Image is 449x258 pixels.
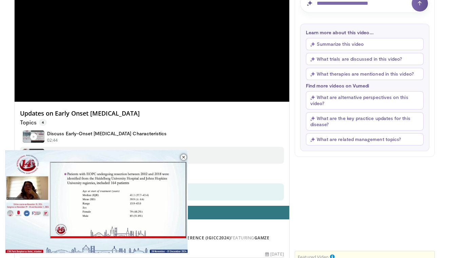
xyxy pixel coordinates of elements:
h4: Discuss Early-Onset [MEDICAL_DATA] Characteristics [47,131,167,137]
p: 02:44 [47,137,58,143]
button: What therapies are mentioned in this video? [306,68,424,80]
button: What are alternative perspectives on this video? [306,91,424,110]
p: Topics [20,119,47,126]
p: Find more videos on Vumedi [306,83,424,88]
iframe: Advertisement [314,162,415,247]
p: Learn more about this video... [306,29,424,35]
video-js: Video Player [5,150,188,253]
button: Summarize this video [306,38,424,50]
button: What are the key practice updates for this disease? [306,112,424,131]
button: What trials are discussed in this video? [306,53,424,65]
button: Close [177,150,190,164]
button: What are related management topics? [306,133,424,145]
h4: Reveal Genomic Features & Prognosis Insights [47,149,152,155]
span: 4 [39,119,47,126]
div: [DATE] [265,251,284,257]
h4: Updates on Early Onset [MEDICAL_DATA] [20,110,284,117]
